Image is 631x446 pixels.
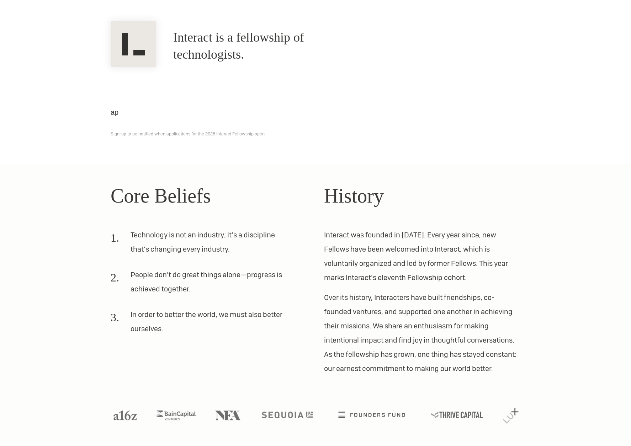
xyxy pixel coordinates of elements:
[111,268,290,302] li: People don’t do great things alone—progress is achieved together.
[111,130,520,138] p: Sign-up to be notified when applications for the 2026 Interact Fellowship open.
[173,29,365,63] h1: Interact is a fellowship of technologists.
[111,228,290,262] li: Technology is not an industry; it’s a discipline that’s changing every industry.
[111,307,290,342] li: In order to better the world, we must also better ourselves.
[157,410,196,420] img: Bain Capital Ventures logo
[324,181,520,211] h2: History
[111,101,281,124] input: Email address...
[215,410,241,420] img: NEA logo
[261,412,312,418] img: Sequoia logo
[113,410,137,420] img: A16Z logo
[111,181,307,211] h2: Core Beliefs
[339,412,405,418] img: Founders Fund logo
[324,290,520,376] p: Over its history, Interacters have built friendships, co-founded ventures, and supported one anot...
[324,228,520,285] p: Interact was founded in [DATE]. Every year since, new Fellows have been welcomed into Interact, w...
[503,408,518,424] img: Lux Capital logo
[111,21,156,67] img: Interact Logo
[431,412,483,418] img: Thrive Capital logo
